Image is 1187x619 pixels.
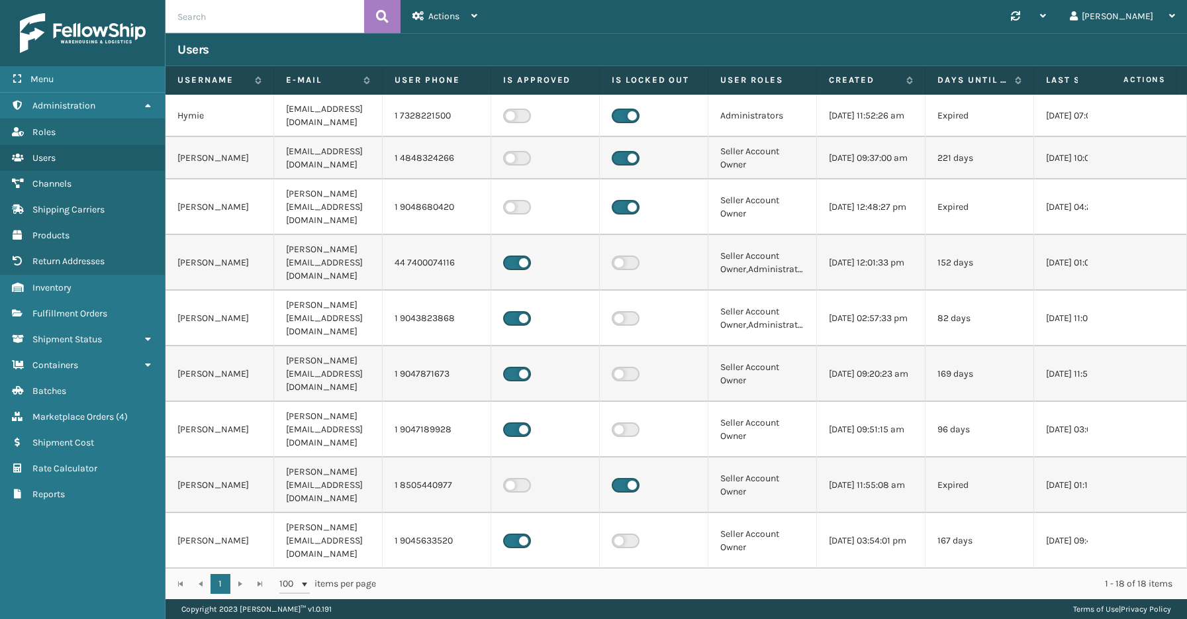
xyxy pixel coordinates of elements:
td: Seller Account Owner [708,457,817,513]
td: Administrators [708,95,817,137]
span: ( 4 ) [116,411,128,422]
td: [PERSON_NAME] [166,402,274,457]
td: [DATE] 09:37:00 am [817,137,926,179]
td: Seller Account Owner [708,137,817,179]
td: Seller Account Owner [708,402,817,457]
span: Shipment Status [32,334,102,345]
label: Days until password expires [937,74,1008,86]
label: User Roles [720,74,804,86]
td: [DATE] 09:41:01 pm [1034,513,1143,569]
td: 82 days [926,291,1034,346]
td: 169 days [926,346,1034,402]
td: Expired [926,179,1034,235]
td: Seller Account Owner,Administrators [708,291,817,346]
a: 1 [211,574,230,594]
label: Created [829,74,900,86]
td: 1 9045633520 [383,513,491,569]
span: Administration [32,100,95,111]
td: [DATE] 07:03:58 pm [1034,95,1143,137]
img: logo [20,13,146,53]
td: [PERSON_NAME][EMAIL_ADDRESS][DOMAIN_NAME] [274,513,383,569]
td: [PERSON_NAME][EMAIL_ADDRESS][DOMAIN_NAME] [274,235,383,291]
div: 1 - 18 of 18 items [395,577,1172,591]
td: [DATE] 10:02:26 am [1034,137,1143,179]
td: 1 9047189928 [383,402,491,457]
label: Is Approved [503,74,587,86]
td: [DATE] 11:55:08 am [817,457,926,513]
td: [DATE] 12:48:27 pm [817,179,926,235]
span: Inventory [32,282,71,293]
td: [DATE] 01:04:44 pm [1034,235,1143,291]
span: 100 [279,577,299,591]
span: Marketplace Orders [32,411,114,422]
td: [PERSON_NAME] [166,346,274,402]
td: [PERSON_NAME][EMAIL_ADDRESS][DOMAIN_NAME] [274,346,383,402]
td: [DATE] 11:52:26 am [817,95,926,137]
td: [PERSON_NAME][EMAIL_ADDRESS][DOMAIN_NAME] [274,291,383,346]
td: [PERSON_NAME] [166,457,274,513]
td: [DATE] 12:01:33 pm [817,235,926,291]
label: Last Seen [1046,74,1117,86]
td: [DATE] 11:50:26 am [1034,346,1143,402]
td: [DATE] 11:01:07 am [1034,291,1143,346]
span: Reports [32,489,65,500]
td: [PERSON_NAME] [166,179,274,235]
td: [DATE] 01:15:58 pm [1034,457,1143,513]
td: [DATE] 02:57:33 pm [817,291,926,346]
td: [DATE] 03:54:01 pm [817,513,926,569]
td: 1 9048680420 [383,179,491,235]
a: Privacy Policy [1121,604,1171,614]
td: Hymie [166,95,274,137]
td: Seller Account Owner [708,346,817,402]
label: E-mail [286,74,357,86]
td: [PERSON_NAME][EMAIL_ADDRESS][DOMAIN_NAME] [274,402,383,457]
span: Channels [32,178,71,189]
td: Seller Account Owner [708,179,817,235]
td: 1 4848324266 [383,137,491,179]
td: 221 days [926,137,1034,179]
label: Username [177,74,248,86]
td: [PERSON_NAME] [166,137,274,179]
td: 1 8505440977 [383,457,491,513]
td: 167 days [926,513,1034,569]
span: Fulfillment Orders [32,308,107,319]
td: [DATE] 03:05:13 pm [1034,402,1143,457]
td: [PERSON_NAME][EMAIL_ADDRESS][DOMAIN_NAME] [274,179,383,235]
td: 1 7328221500 [383,95,491,137]
td: Seller Account Owner,Administrators [708,235,817,291]
span: Roles [32,126,56,138]
td: Seller Account Owner [708,513,817,569]
p: Copyright 2023 [PERSON_NAME]™ v 1.0.191 [181,599,332,619]
div: | [1073,599,1171,619]
span: Users [32,152,56,164]
span: items per page [279,574,376,594]
label: User phone [395,74,479,86]
td: Expired [926,95,1034,137]
td: [DATE] 09:20:23 am [817,346,926,402]
td: 44 7400074116 [383,235,491,291]
label: Is Locked Out [612,74,696,86]
td: [EMAIL_ADDRESS][DOMAIN_NAME] [274,137,383,179]
td: [DATE] 04:26:30 pm [1034,179,1143,235]
td: [EMAIL_ADDRESS][DOMAIN_NAME] [274,95,383,137]
span: Actions [428,11,459,22]
span: Products [32,230,70,241]
span: Shipment Cost [32,437,94,448]
h3: Users [177,42,209,58]
td: [DATE] 09:51:15 am [817,402,926,457]
span: Return Addresses [32,256,105,267]
td: Expired [926,457,1034,513]
span: Shipping Carriers [32,204,105,215]
td: 1 9043823868 [383,291,491,346]
span: Containers [32,359,78,371]
td: 1 9047871673 [383,346,491,402]
td: [PERSON_NAME] [166,513,274,569]
span: Menu [30,73,54,85]
td: 152 days [926,235,1034,291]
span: Batches [32,385,66,397]
span: Actions [1082,69,1174,91]
td: [PERSON_NAME][EMAIL_ADDRESS][DOMAIN_NAME] [274,457,383,513]
td: [PERSON_NAME] [166,291,274,346]
a: Terms of Use [1073,604,1119,614]
td: 96 days [926,402,1034,457]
